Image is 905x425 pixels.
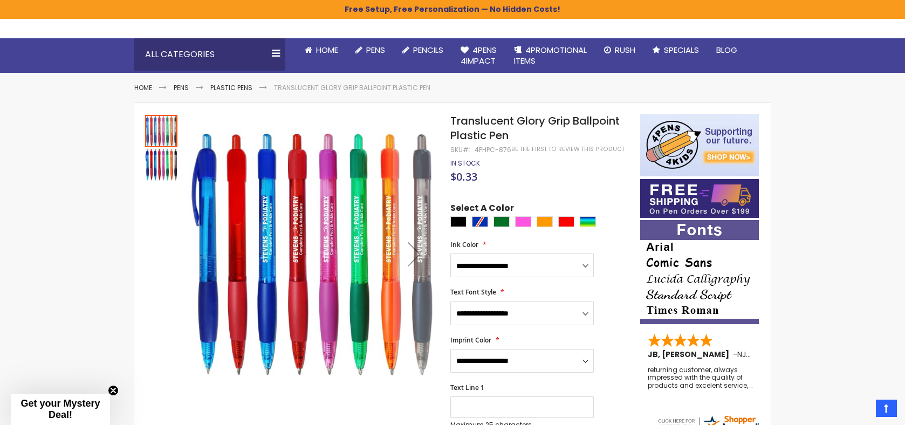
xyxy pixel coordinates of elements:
a: Rush [595,38,644,62]
img: Free shipping on orders over $199 [640,179,759,218]
a: Plastic Pens [210,83,252,92]
img: Translucent Glory Grip Ballpoint Plastic Pen [145,148,177,181]
span: NJ [737,349,751,360]
div: Black [450,216,467,227]
span: Ink Color [450,240,478,249]
div: Orange [537,216,553,227]
div: Next [393,114,436,394]
span: 4PROMOTIONAL ITEMS [514,44,587,66]
span: Translucent Glory Grip Ballpoint Plastic Pen [450,113,620,143]
strong: SKU [450,145,470,154]
div: Assorted [580,216,596,227]
span: Specials [664,44,699,56]
a: Pens [347,38,394,62]
span: Pencils [413,44,443,56]
span: Blog [716,44,737,56]
span: 4Pens 4impact [461,44,497,66]
span: Pens [366,44,385,56]
a: Be the first to review this product [511,145,625,153]
a: Pencils [394,38,452,62]
a: 4PROMOTIONALITEMS [505,38,595,73]
div: All Categories [134,38,285,71]
span: Imprint Color [450,335,491,345]
div: Availability [450,159,480,168]
div: Get your Mystery Deal!Close teaser [11,394,110,425]
a: Pens [174,83,189,92]
a: 4Pens4impact [452,38,505,73]
li: Translucent Glory Grip Ballpoint Plastic Pen [274,84,430,92]
span: JB, [PERSON_NAME] [648,349,733,360]
div: 4PHPC-876 [475,146,511,154]
span: - , [733,349,827,360]
span: Text Line 1 [450,383,484,392]
span: Select A Color [450,202,514,217]
div: Green [493,216,510,227]
a: Home [134,83,152,92]
div: returning customer, always impressed with the quality of products and excelent service, will retu... [648,366,752,389]
span: $0.33 [450,169,477,184]
iframe: Google Customer Reviews [816,396,905,425]
span: In stock [450,159,480,168]
div: Translucent Glory Grip Ballpoint Plastic Pen [145,114,179,147]
a: Blog [708,38,746,62]
button: Close teaser [108,385,119,396]
span: Home [316,44,338,56]
div: Red [558,216,574,227]
img: 4pens 4 kids [640,114,759,176]
img: Translucent Glory Grip Ballpoint Plastic Pen [189,129,436,376]
div: Pink [515,216,531,227]
a: Home [296,38,347,62]
span: Get your Mystery Deal! [20,398,100,420]
span: Rush [615,44,635,56]
span: Text Font Style [450,287,496,297]
div: Translucent Glory Grip Ballpoint Plastic Pen [145,147,177,181]
a: Specials [644,38,708,62]
img: font-personalization-examples [640,220,759,324]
